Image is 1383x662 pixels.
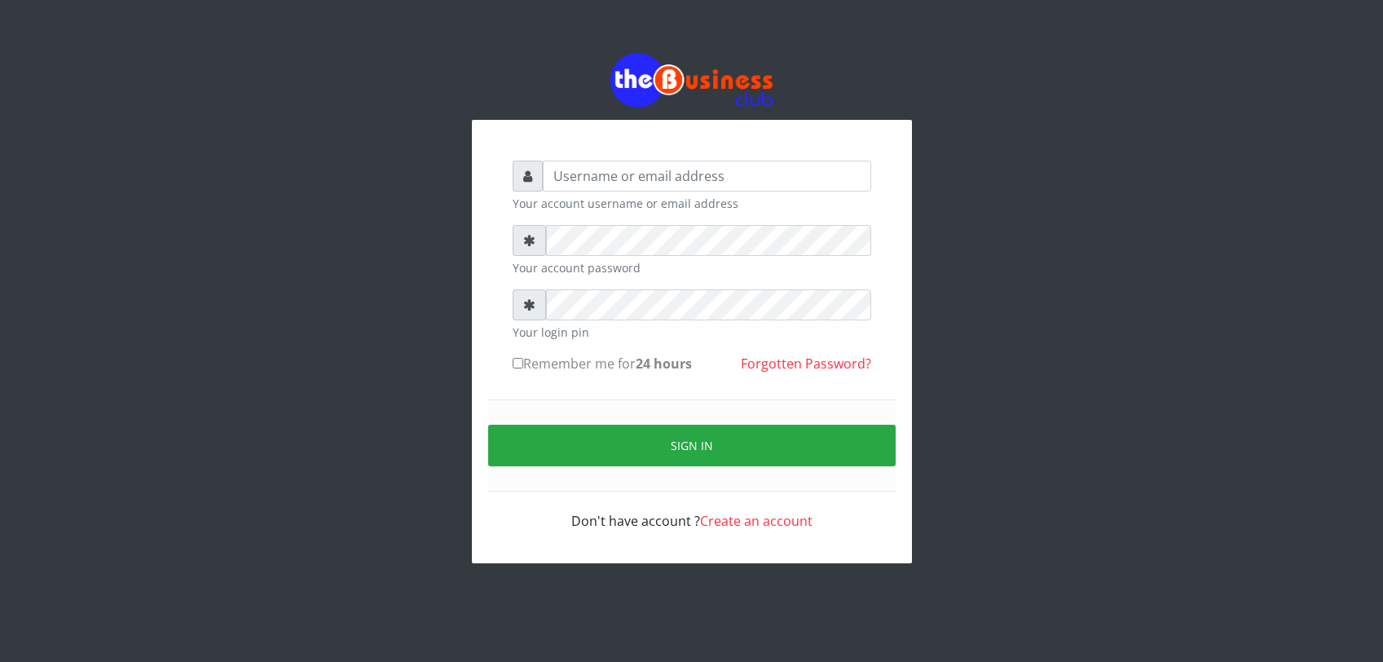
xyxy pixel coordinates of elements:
label: Remember me for [513,354,692,373]
small: Your account password [513,259,871,276]
small: Your account username or email address [513,195,871,212]
b: 24 hours [636,355,692,373]
a: Forgotten Password? [741,355,871,373]
div: Don't have account ? [513,492,871,531]
a: Create an account [700,512,813,530]
input: Remember me for24 hours [513,358,523,369]
button: Sign in [488,425,896,466]
small: Your login pin [513,324,871,341]
input: Username or email address [543,161,871,192]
